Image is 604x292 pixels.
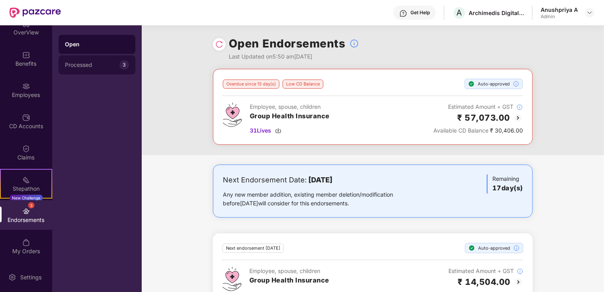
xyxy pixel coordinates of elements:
div: Anushpriya A [541,6,578,13]
img: New Pazcare Logo [9,8,61,18]
img: svg+xml;base64,PHN2ZyBpZD0iQ0RfQWNjb3VudHMiIGRhdGEtbmFtZT0iQ0QgQWNjb3VudHMiIHhtbG5zPSJodHRwOi8vd3... [22,114,30,121]
b: [DATE] [308,176,332,184]
div: Next endorsement [DATE] [222,244,284,253]
img: svg+xml;base64,PHN2ZyBpZD0iSW5mb18tXzMyeDMyIiBkYXRhLW5hbWU9IkluZm8gLSAzMngzMiIgeG1sbnM9Imh0dHA6Ly... [517,268,523,275]
img: svg+xml;base64,PHN2ZyBpZD0iUmVsb2FkLTMyeDMyIiB4bWxucz0iaHR0cDovL3d3dy53My5vcmcvMjAwMC9zdmciIHdpZH... [215,40,223,48]
h2: ₹ 57,073.00 [458,111,511,124]
img: svg+xml;base64,PHN2ZyBpZD0iRHJvcGRvd24tMzJ4MzIiIHhtbG5zPSJodHRwOi8vd3d3LnczLm9yZy8yMDAwL3N2ZyIgd2... [587,9,593,16]
div: Estimated Amount + GST [434,267,523,275]
div: New Challenge [9,195,43,201]
div: Remaining [487,174,523,193]
img: svg+xml;base64,PHN2ZyBpZD0iQmVuZWZpdHMiIHhtbG5zPSJodHRwOi8vd3d3LnczLm9yZy8yMDAwL3N2ZyIgd2lkdGg9Ij... [22,51,30,59]
img: svg+xml;base64,PHN2ZyBpZD0iU2V0dGluZy0yMHgyMCIgeG1sbnM9Imh0dHA6Ly93d3cudzMub3JnLzIwMDAvc3ZnIiB3aW... [8,273,16,281]
img: svg+xml;base64,PHN2ZyBpZD0iRW5kb3JzZW1lbnRzIiB4bWxucz0iaHR0cDovL3d3dy53My5vcmcvMjAwMC9zdmciIHdpZH... [22,207,30,215]
img: svg+xml;base64,PHN2ZyBpZD0iQmFjay0yMHgyMCIgeG1sbnM9Imh0dHA6Ly93d3cudzMub3JnLzIwMDAvc3ZnIiB3aWR0aD... [513,113,523,123]
h3: Group Health Insurance [249,275,329,286]
div: Settings [18,273,44,281]
div: 3 [28,202,34,209]
div: 3 [120,60,129,70]
div: Archimedis Digital Private Limited [469,9,524,17]
div: Overdue since 13 day(s) [223,80,279,89]
div: Stepathon [1,185,51,193]
div: Next Endorsement Date: [223,174,418,186]
img: svg+xml;base64,PHN2ZyBpZD0iQ2xhaW0iIHhtbG5zPSJodHRwOi8vd3d3LnczLm9yZy8yMDAwL3N2ZyIgd2lkdGg9IjIwIi... [22,145,30,153]
div: Low CD Balance [283,80,323,89]
h1: Open Endorsements [229,35,346,52]
div: ₹ 30,406.00 [433,126,523,135]
div: Last Updated on 5:50 am[DATE] [229,52,359,61]
div: Employee, spouse, children [249,267,329,275]
img: svg+xml;base64,PHN2ZyBpZD0iSW5mb18tXzMyeDMyIiBkYXRhLW5hbWU9IkluZm8gLSAzMngzMiIgeG1sbnM9Imh0dHA6Ly... [513,245,520,251]
span: A [457,8,462,17]
span: 31 Lives [250,126,271,135]
div: Open [65,40,129,48]
div: Auto-approved [465,79,523,89]
h3: Group Health Insurance [250,111,330,121]
img: svg+xml;base64,PHN2ZyBpZD0iRW1wbG95ZWVzIiB4bWxucz0iaHR0cDovL3d3dy53My5vcmcvMjAwMC9zdmciIHdpZHRoPS... [22,82,30,90]
img: svg+xml;base64,PHN2ZyBpZD0iSGVscC0zMngzMiIgeG1sbnM9Imh0dHA6Ly93d3cudzMub3JnLzIwMDAvc3ZnIiB3aWR0aD... [399,9,407,17]
div: Admin [541,13,578,20]
div: Auto-approved [465,243,523,253]
h3: 17 day(s) [492,183,523,193]
div: Any new member addition, existing member deletion/modification before [DATE] will consider for th... [223,190,418,208]
div: Estimated Amount + GST [433,102,523,111]
div: Employee, spouse, children [250,102,330,111]
img: svg+xml;base64,PHN2ZyBpZD0iSW5mb18tXzMyeDMyIiBkYXRhLW5hbWU9IkluZm8gLSAzMngzMiIgeG1sbnM9Imh0dHA6Ly... [349,39,359,48]
img: svg+xml;base64,PHN2ZyBpZD0iQmFjay0yMHgyMCIgeG1sbnM9Imh0dHA6Ly93d3cudzMub3JnLzIwMDAvc3ZnIiB3aWR0aD... [514,277,523,287]
img: svg+xml;base64,PHN2ZyBpZD0iU3RlcC1Eb25lLTE2eDE2IiB4bWxucz0iaHR0cDovL3d3dy53My5vcmcvMjAwMC9zdmciIH... [468,81,475,87]
img: svg+xml;base64,PHN2ZyBpZD0iRG93bmxvYWQtMzJ4MzIiIHhtbG5zPSJodHRwOi8vd3d3LnczLm9yZy8yMDAwL3N2ZyIgd2... [275,127,281,134]
img: svg+xml;base64,PHN2ZyBpZD0iSW5mb18tXzMyeDMyIiBkYXRhLW5hbWU9IkluZm8gLSAzMngzMiIgeG1sbnM9Imh0dHA6Ly... [517,104,523,110]
img: svg+xml;base64,PHN2ZyBpZD0iTXlfT3JkZXJzIiBkYXRhLW5hbWU9Ik15IE9yZGVycyIgeG1sbnM9Imh0dHA6Ly93d3cudz... [22,239,30,246]
img: svg+xml;base64,PHN2ZyBpZD0iU3RlcC1Eb25lLTE2eDE2IiB4bWxucz0iaHR0cDovL3d3dy53My5vcmcvMjAwMC9zdmciIH... [469,245,475,251]
span: Available CD Balance [433,127,488,134]
div: Get Help [410,9,430,16]
img: svg+xml;base64,PHN2ZyBpZD0iSW5mb18tXzMyeDMyIiBkYXRhLW5hbWU9IkluZm8gLSAzMngzMiIgeG1sbnM9Imh0dHA6Ly... [513,81,519,87]
div: Processed [65,62,120,68]
img: svg+xml;base64,PHN2ZyB4bWxucz0iaHR0cDovL3d3dy53My5vcmcvMjAwMC9zdmciIHdpZHRoPSI0Ny43MTQiIGhlaWdodD... [222,267,241,291]
img: svg+xml;base64,PHN2ZyB4bWxucz0iaHR0cDovL3d3dy53My5vcmcvMjAwMC9zdmciIHdpZHRoPSI0Ny43MTQiIGhlaWdodD... [223,102,242,127]
h2: ₹ 14,504.00 [458,275,511,288]
img: svg+xml;base64,PHN2ZyB4bWxucz0iaHR0cDovL3d3dy53My5vcmcvMjAwMC9zdmciIHdpZHRoPSIyMSIgaGVpZ2h0PSIyMC... [22,176,30,184]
